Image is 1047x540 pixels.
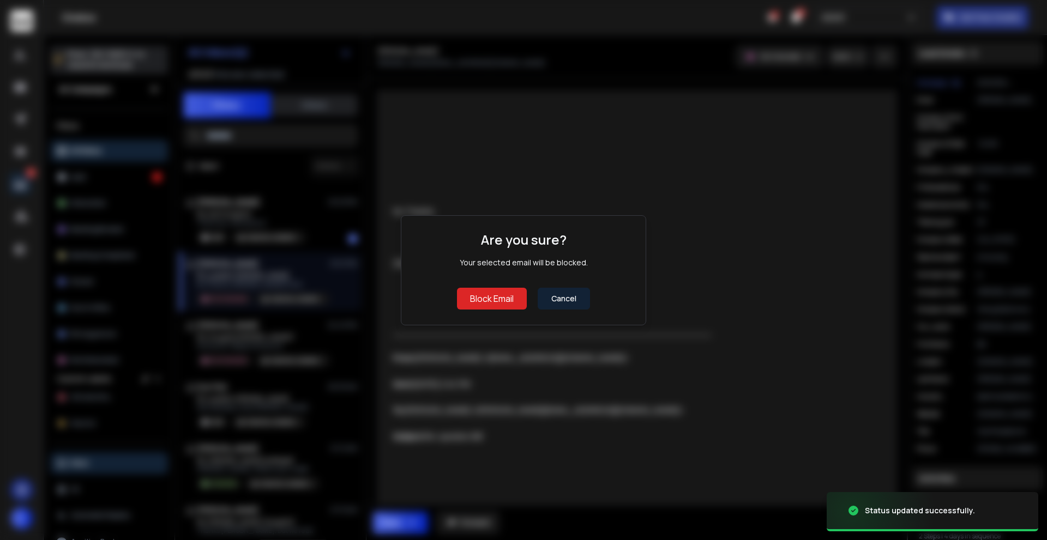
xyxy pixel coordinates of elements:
button: Block Email [457,288,527,310]
button: Cancel [538,288,590,310]
h1: Are you sure? [481,231,567,248]
div: Status updated successfully. [865,505,975,516]
div: Your selected email will be blocked. [460,257,588,268]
